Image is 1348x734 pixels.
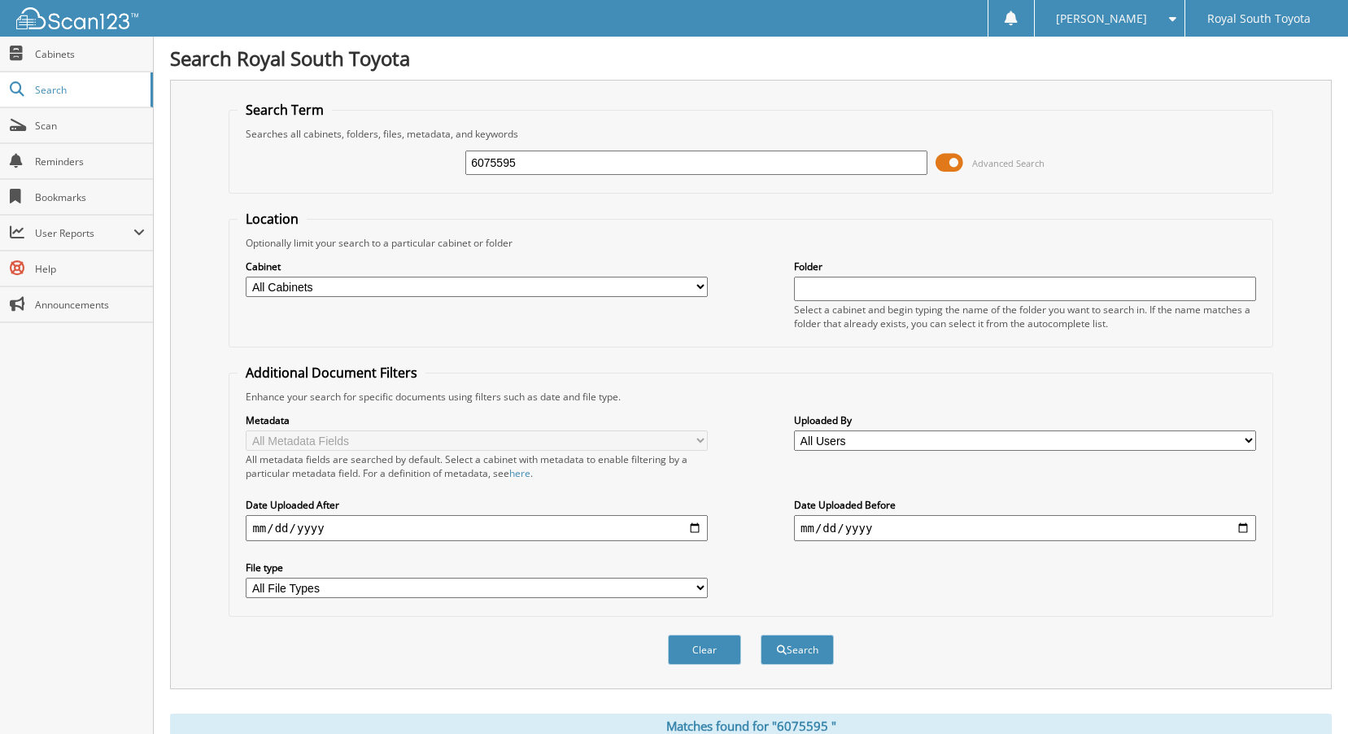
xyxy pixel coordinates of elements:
a: here [509,466,530,480]
img: scan123-logo-white.svg [16,7,138,29]
label: Date Uploaded Before [794,498,1256,512]
div: All metadata fields are searched by default. Select a cabinet with metadata to enable filtering b... [246,452,708,480]
legend: Additional Document Filters [238,364,425,382]
span: Announcements [35,298,145,312]
div: Searches all cabinets, folders, files, metadata, and keywords [238,127,1263,141]
label: Uploaded By [794,413,1256,427]
button: Search [761,635,834,665]
span: Reminders [35,155,145,168]
div: Select a cabinet and begin typing the name of the folder you want to search in. If the name match... [794,303,1256,330]
span: Scan [35,119,145,133]
span: Bookmarks [35,190,145,204]
span: User Reports [35,226,133,240]
span: Advanced Search [972,157,1045,169]
span: Search [35,83,142,97]
span: Help [35,262,145,276]
span: Cabinets [35,47,145,61]
div: Optionally limit your search to a particular cabinet or folder [238,236,1263,250]
legend: Search Term [238,101,332,119]
label: Metadata [246,413,708,427]
legend: Location [238,210,307,228]
div: Enhance your search for specific documents using filters such as date and file type. [238,390,1263,404]
label: Folder [794,260,1256,273]
label: Cabinet [246,260,708,273]
label: File type [246,561,708,575]
span: Royal South Toyota [1207,14,1311,24]
input: start [246,515,708,541]
span: [PERSON_NAME] [1056,14,1147,24]
button: Clear [668,635,741,665]
label: Date Uploaded After [246,498,708,512]
input: end [794,515,1256,541]
h1: Search Royal South Toyota [170,45,1332,72]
